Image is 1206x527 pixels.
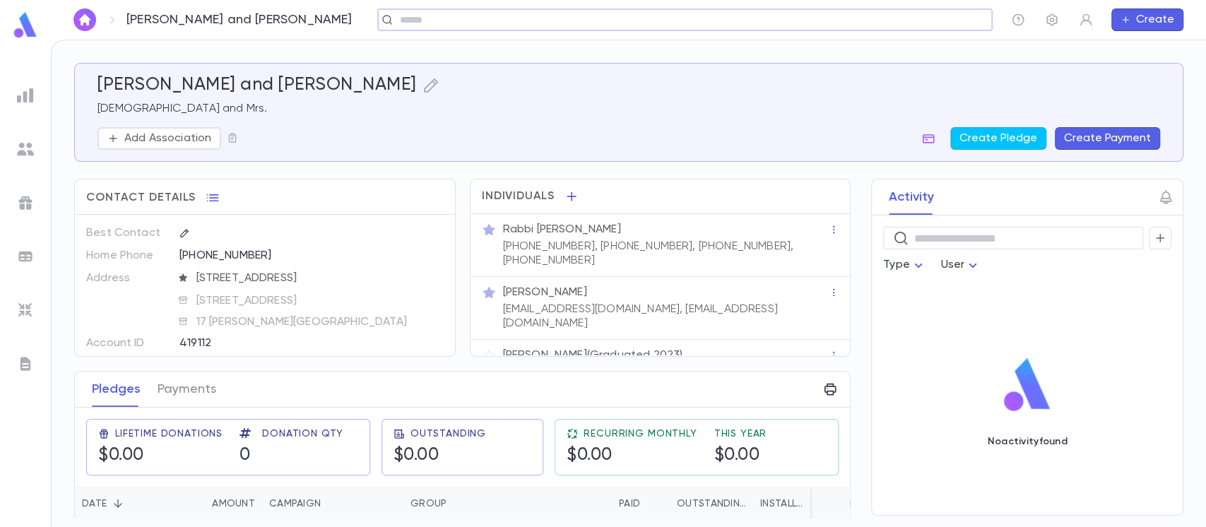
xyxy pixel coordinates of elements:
span: [STREET_ADDRESS] [191,271,444,285]
p: [DEMOGRAPHIC_DATA] and Mrs. [97,102,1160,116]
button: Add Association [97,127,221,150]
button: Create Pledge [950,127,1046,150]
p: [PERSON_NAME] (Graduated 2023) [503,348,683,362]
button: Sort [596,492,619,515]
div: Type [883,251,927,279]
button: Create Payment [1055,127,1160,150]
div: 419112 [179,332,386,353]
button: Sort [808,492,831,515]
img: imports_grey.530a8a0e642e233f2baf0ef88e8c9fcb.svg [17,302,34,319]
span: [STREET_ADDRESS] [191,294,444,308]
img: batches_grey.339ca447c9d9533ef1741baa751efc33.svg [17,248,34,265]
button: Pledges [92,372,141,407]
p: [PERSON_NAME] [503,285,587,300]
div: Group [403,487,509,521]
div: Group [410,487,447,521]
h5: $0.00 [714,445,760,466]
img: students_grey.60c7aba0da46da39d6d829b817ac14fc.svg [17,141,34,158]
button: Activity [889,179,934,215]
button: Sort [321,492,343,515]
div: Paid [509,487,647,521]
h5: $0.00 [394,445,439,466]
p: Account ID [86,332,167,355]
div: Outstanding [647,487,753,521]
p: Address [86,267,167,290]
span: Recurring Monthly [584,428,697,439]
p: Add Association [124,131,211,146]
div: Installments [760,487,808,521]
p: Best Contact [86,222,167,244]
div: Amount [212,487,255,521]
p: No activity found [987,436,1067,447]
div: Paid [619,487,640,521]
button: Sort [107,492,129,515]
p: [PHONE_NUMBER], [PHONE_NUMBER], [PHONE_NUMBER], [PHONE_NUMBER] [503,239,829,268]
span: User [941,259,965,271]
div: Installments [753,487,838,521]
button: Sort [189,492,212,515]
img: reports_grey.c525e4749d1bce6a11f5fe2a8de1b229.svg [17,87,34,104]
img: campaigns_grey.99e729a5f7ee94e3726e6486bddda8f1.svg [17,194,34,211]
div: Campaign [269,487,321,521]
button: Sort [447,492,469,515]
span: Type [883,259,910,271]
div: Date [82,487,107,521]
img: letters_grey.7941b92b52307dd3b8a917253454ce1c.svg [17,355,34,372]
p: [PERSON_NAME] and [PERSON_NAME] [126,12,353,28]
p: Home Phone [86,244,167,267]
img: logo [11,11,40,39]
span: 17 [PERSON_NAME][GEOGRAPHIC_DATA] [191,315,444,329]
button: Payments [158,372,216,407]
img: logo [998,357,1056,413]
h5: [PERSON_NAME] and [PERSON_NAME] [97,75,417,96]
div: [PHONE_NUMBER] [179,244,444,266]
span: Contact Details [86,191,196,205]
h5: 0 [240,445,251,466]
span: Individuals [482,189,555,203]
h5: $0.00 [98,445,144,466]
div: Amount [170,487,262,521]
span: This Year [714,428,767,439]
button: Create [1111,8,1183,31]
h5: $0.00 [567,445,613,466]
div: User [941,251,982,279]
div: Outstanding [677,487,746,521]
div: Date [75,487,170,521]
span: Outstanding [410,428,486,439]
span: Lifetime Donations [115,428,223,439]
p: [EMAIL_ADDRESS][DOMAIN_NAME], [EMAIL_ADDRESS][DOMAIN_NAME] [503,302,829,331]
span: Donation Qty [262,428,343,439]
div: Campaign [262,487,403,521]
p: Rabbi [PERSON_NAME] [503,223,621,237]
img: home_white.a664292cf8c1dea59945f0da9f25487c.svg [76,14,93,25]
button: Sort [654,492,677,515]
